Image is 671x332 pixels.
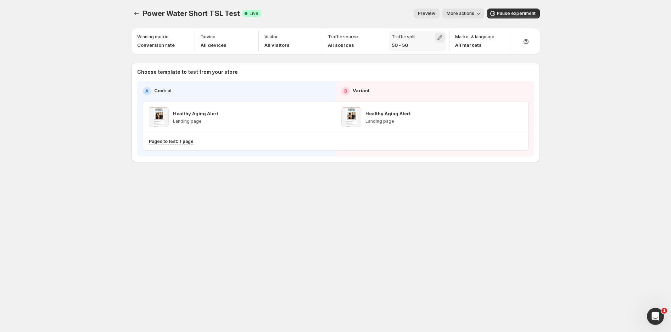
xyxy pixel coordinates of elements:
p: Landing page [173,118,218,124]
button: Preview [414,9,440,18]
img: Healthy Aging Alert [149,107,169,127]
iframe: Intercom live chat [647,308,664,325]
p: All visitors [264,41,290,49]
button: More actions [442,9,484,18]
p: 50 - 50 [392,41,416,49]
p: Pages to test: 1 page [149,139,194,144]
h2: B [344,88,347,94]
span: Power Water Short TSL Test [143,9,240,18]
p: Healthy Aging Alert [365,110,411,117]
p: Market & language [455,34,494,40]
p: Device [201,34,216,40]
p: Choose template to test from your store [137,68,534,76]
p: Traffic split [392,34,416,40]
p: All devices [201,41,227,49]
p: Traffic source [328,34,358,40]
span: More actions [447,11,474,16]
p: Healthy Aging Alert [173,110,218,117]
span: Preview [418,11,435,16]
span: Live [250,11,258,16]
p: Control [154,87,172,94]
span: 1 [661,308,667,314]
p: Variant [353,87,370,94]
button: Experiments [132,9,141,18]
p: Conversion rate [137,41,175,49]
h2: A [145,88,149,94]
p: Visitor [264,34,278,40]
p: Landing page [365,118,411,124]
p: All markets [455,41,494,49]
p: All sources [328,41,358,49]
span: Pause experiment [497,11,536,16]
button: Pause experiment [487,9,540,18]
p: Winning metric [137,34,168,40]
img: Healthy Aging Alert [341,107,361,127]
